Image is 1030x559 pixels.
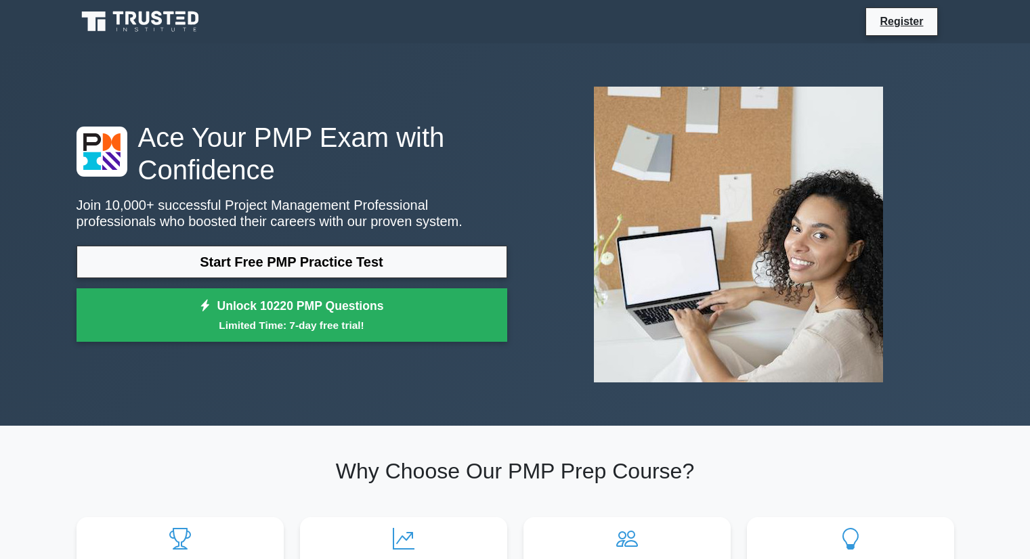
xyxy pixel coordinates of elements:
h1: Ace Your PMP Exam with Confidence [77,121,507,186]
a: Start Free PMP Practice Test [77,246,507,278]
p: Join 10,000+ successful Project Management Professional professionals who boosted their careers w... [77,197,507,229]
a: Register [872,13,931,30]
h2: Why Choose Our PMP Prep Course? [77,458,954,484]
small: Limited Time: 7-day free trial! [93,317,490,333]
a: Unlock 10220 PMP QuestionsLimited Time: 7-day free trial! [77,288,507,342]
